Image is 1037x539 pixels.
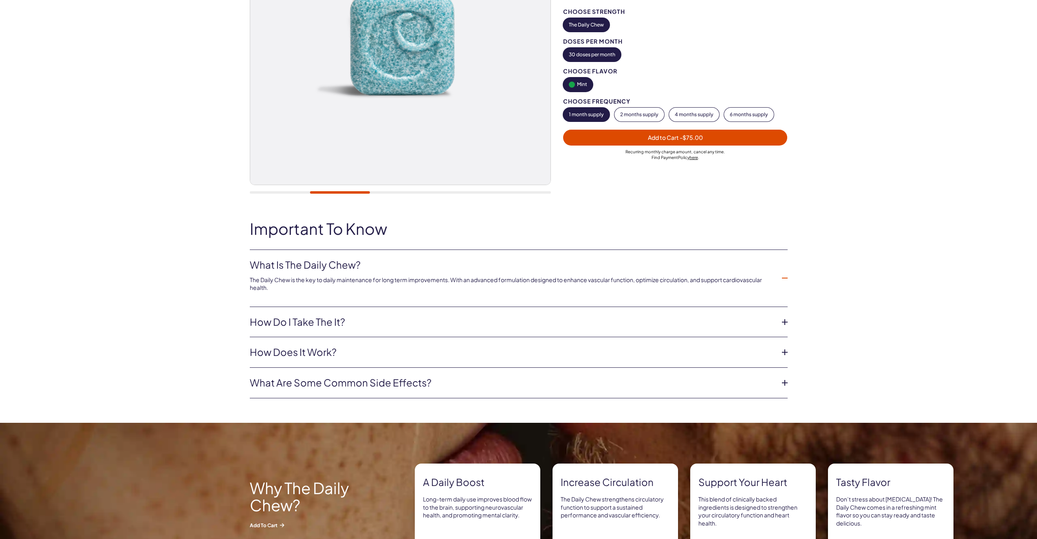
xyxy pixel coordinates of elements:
span: Add to Cart [250,521,396,528]
a: How Does it Work? [250,345,775,359]
a: What Is The Daily Chew? [250,258,775,272]
strong: A Daily Boost [423,475,532,489]
button: 6 months supply [724,108,774,121]
strong: Tasty Flavor [836,475,945,489]
p: The Daily Chew is the key to daily maintenance for long term improvements. With an advanced formu... [250,276,775,292]
p: Long-term daily use improves blood flow to the brain, supporting neurovascular health, and promot... [423,495,532,519]
strong: Increase Circulation [561,475,670,489]
div: Choose Flavor [563,68,788,74]
button: 4 months supply [669,108,719,121]
button: Add to Cart -$75.00 [563,130,788,146]
button: Mint [563,77,593,92]
button: 1 month supply [563,108,610,121]
div: Recurring monthly charge amount , cancel any time. Policy . [563,149,788,160]
a: What are some common side effects? [250,376,775,390]
h2: Important To Know [250,220,788,237]
div: Choose Frequency [563,98,788,104]
a: here [689,155,698,160]
button: The Daily Chew [563,18,610,32]
p: Don’t stress about [MEDICAL_DATA]! The Daily Chew comes in a refreshing mint flavor so you can st... [836,495,945,527]
button: 2 months supply [614,108,664,121]
div: Doses per Month [563,38,788,44]
button: 30 doses per month [563,48,621,62]
p: The Daily Chew strengthens circulatory function to support a sustained performance and vascular e... [561,495,670,519]
span: Add to Cart [648,134,703,141]
h2: Why The Daily Chew? [250,479,396,514]
strong: Support Your Heart [698,475,808,489]
a: How do i take the it? [250,315,775,329]
div: Choose Strength [563,9,788,15]
span: - $75.00 [680,134,703,141]
span: Find Payment [652,155,678,160]
p: This blend of clinically backed ingredients is designed to strengthen your circulatory function a... [698,495,808,527]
